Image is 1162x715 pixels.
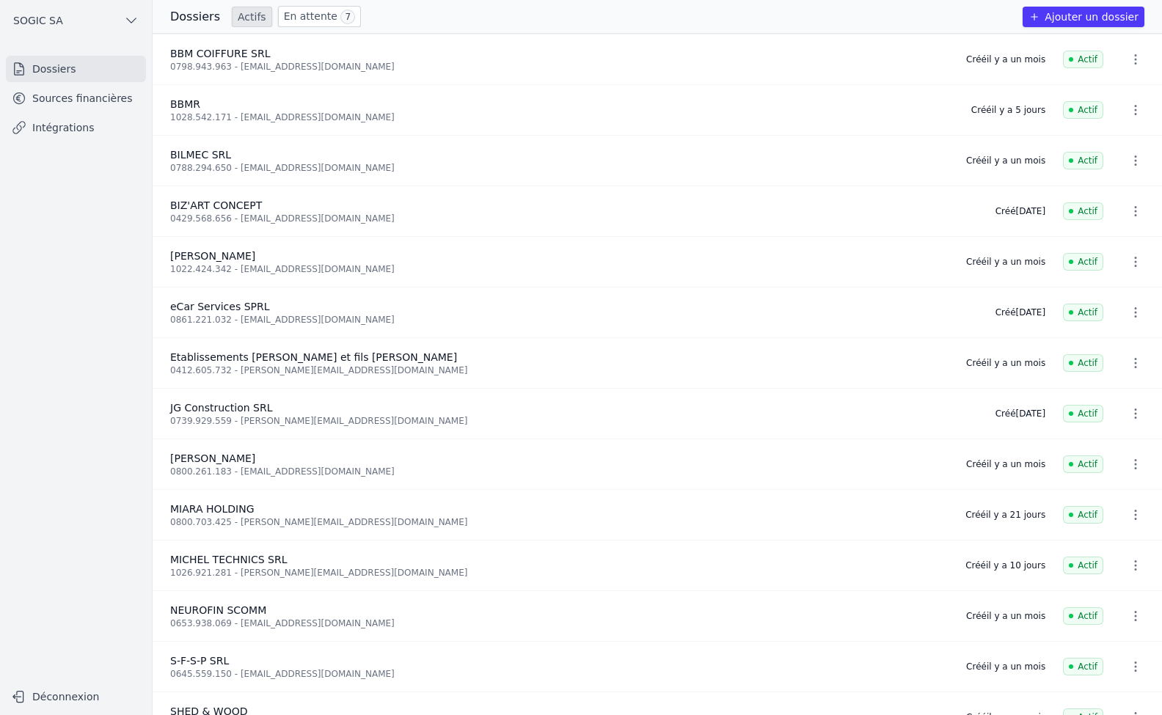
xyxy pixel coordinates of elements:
[965,509,1045,521] div: Créé il y a 21 jours
[1063,506,1103,524] span: Actif
[170,98,200,110] span: BBMR
[170,250,255,262] span: [PERSON_NAME]
[170,8,220,26] h3: Dossiers
[966,155,1045,166] div: Créé il y a un mois
[170,199,262,211] span: BIZ'ART CONCEPT
[995,205,1045,217] div: Créé [DATE]
[1063,152,1103,169] span: Actif
[170,503,255,515] span: MIARA HOLDING
[1063,658,1103,675] span: Actif
[6,9,146,32] button: SOGIC SA
[278,6,361,27] a: En attente 7
[170,668,949,680] div: 0645.559.150 - [EMAIL_ADDRESS][DOMAIN_NAME]
[340,10,355,24] span: 7
[170,314,978,326] div: 0861.221.032 - [EMAIL_ADDRESS][DOMAIN_NAME]
[1063,557,1103,574] span: Actif
[170,604,266,616] span: NEUROFIN SCOMM
[170,213,978,224] div: 0429.568.656 - [EMAIL_ADDRESS][DOMAIN_NAME]
[1063,253,1103,271] span: Actif
[1063,607,1103,625] span: Actif
[995,307,1045,318] div: Créé [DATE]
[170,617,949,629] div: 0653.938.069 - [EMAIL_ADDRESS][DOMAIN_NAME]
[1063,202,1103,220] span: Actif
[6,56,146,82] a: Dossiers
[232,7,272,27] a: Actifs
[170,149,231,161] span: BILMEC SRL
[170,567,948,579] div: 1026.921.281 - [PERSON_NAME][EMAIL_ADDRESS][DOMAIN_NAME]
[170,402,272,414] span: JG Construction SRL
[995,408,1045,419] div: Créé [DATE]
[966,458,1045,470] div: Créé il y a un mois
[1023,7,1144,27] button: Ajouter un dossier
[6,685,146,708] button: Déconnexion
[170,61,949,73] div: 0798.943.963 - [EMAIL_ADDRESS][DOMAIN_NAME]
[170,516,948,528] div: 0800.703.425 - [PERSON_NAME][EMAIL_ADDRESS][DOMAIN_NAME]
[170,351,457,363] span: Etablissements [PERSON_NAME] et fils [PERSON_NAME]
[170,554,287,565] span: MICHEL TECHNICS SRL
[170,415,978,427] div: 0739.929.559 - [PERSON_NAME][EMAIL_ADDRESS][DOMAIN_NAME]
[6,114,146,141] a: Intégrations
[1063,354,1103,372] span: Actif
[6,85,146,111] a: Sources financières
[170,655,229,667] span: S-F-S-P SRL
[966,661,1045,672] div: Créé il y a un mois
[966,54,1045,65] div: Créé il y a un mois
[1063,455,1103,473] span: Actif
[965,560,1045,571] div: Créé il y a 10 jours
[170,48,270,59] span: BBM COIFFURE SRL
[966,256,1045,268] div: Créé il y a un mois
[966,610,1045,622] div: Créé il y a un mois
[1063,405,1103,422] span: Actif
[170,452,255,464] span: [PERSON_NAME]
[170,263,949,275] div: 1022.424.342 - [EMAIL_ADDRESS][DOMAIN_NAME]
[170,162,949,174] div: 0788.294.650 - [EMAIL_ADDRESS][DOMAIN_NAME]
[1063,101,1103,119] span: Actif
[13,13,63,28] span: SOGIC SA
[170,111,954,123] div: 1028.542.171 - [EMAIL_ADDRESS][DOMAIN_NAME]
[1063,51,1103,68] span: Actif
[966,357,1045,369] div: Créé il y a un mois
[170,364,949,376] div: 0412.605.732 - [PERSON_NAME][EMAIL_ADDRESS][DOMAIN_NAME]
[170,301,270,312] span: eCar Services SPRL
[1063,304,1103,321] span: Actif
[170,466,949,477] div: 0800.261.183 - [EMAIL_ADDRESS][DOMAIN_NAME]
[971,104,1045,116] div: Créé il y a 5 jours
